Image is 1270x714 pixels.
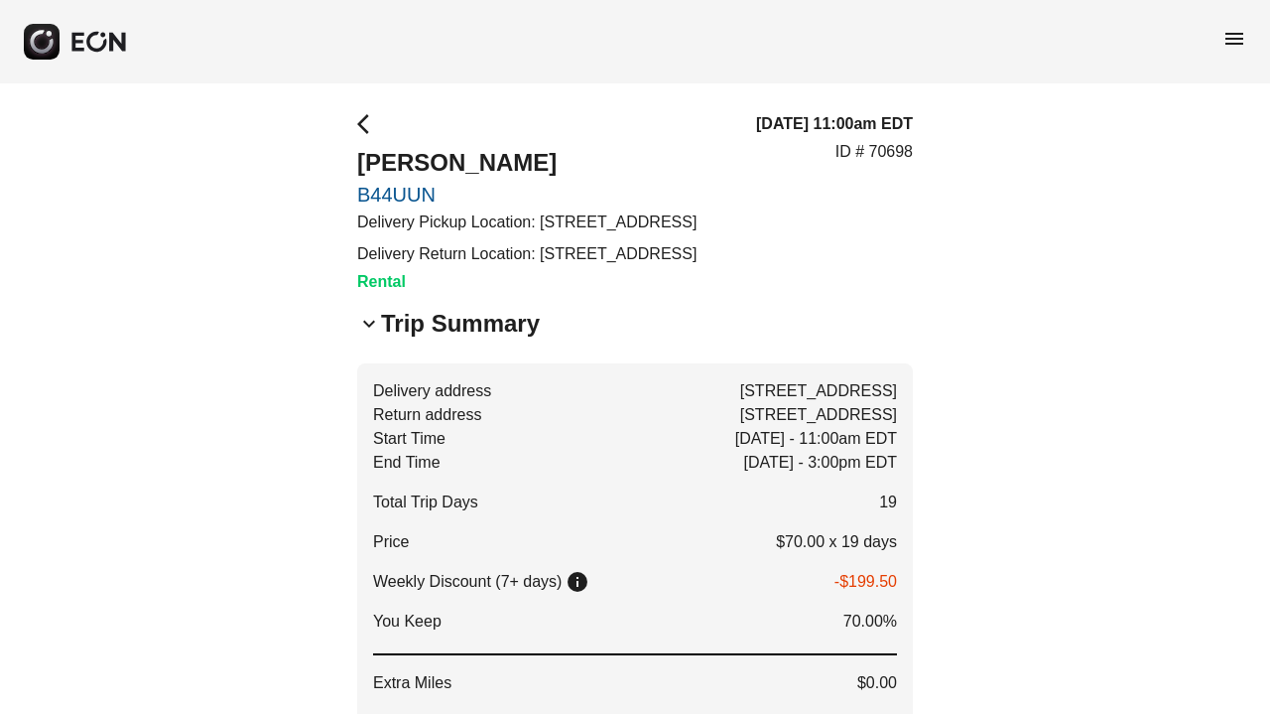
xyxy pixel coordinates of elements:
span: You Keep [373,610,442,634]
h2: Trip Summary [381,308,540,340]
span: arrow_back_ios [357,112,381,136]
p: Weekly Discount (7+ days) [373,570,562,594]
span: 70.00% [843,610,897,634]
a: B44UUN [357,183,697,207]
span: Extra Miles [373,671,451,695]
span: Total Trip Days [373,491,478,514]
h3: [DATE] 11:00am EDT [756,112,913,136]
span: keyboard_arrow_down [357,312,381,336]
p: -$199.50 [834,570,897,594]
h3: Rental [357,270,697,294]
span: [STREET_ADDRESS] [740,403,897,427]
span: 19 [879,491,897,514]
h2: [PERSON_NAME] [357,147,697,179]
span: $0.00 [857,671,897,695]
p: Price [373,530,409,554]
span: Delivery address [373,379,491,403]
p: $70.00 x 19 days [776,530,897,554]
span: [STREET_ADDRESS] [740,379,897,403]
span: menu [1222,27,1246,51]
span: End Time [373,451,441,475]
span: Start Time [373,427,445,451]
span: info [566,570,589,594]
span: Return address [373,403,481,427]
span: [DATE] - 11:00am EDT [735,427,897,451]
p: Delivery Pickup Location: [STREET_ADDRESS] [357,211,697,234]
span: [DATE] - 3:00pm EDT [744,451,897,475]
p: ID # 70698 [835,140,913,164]
p: Delivery Return Location: [STREET_ADDRESS] [357,242,697,266]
